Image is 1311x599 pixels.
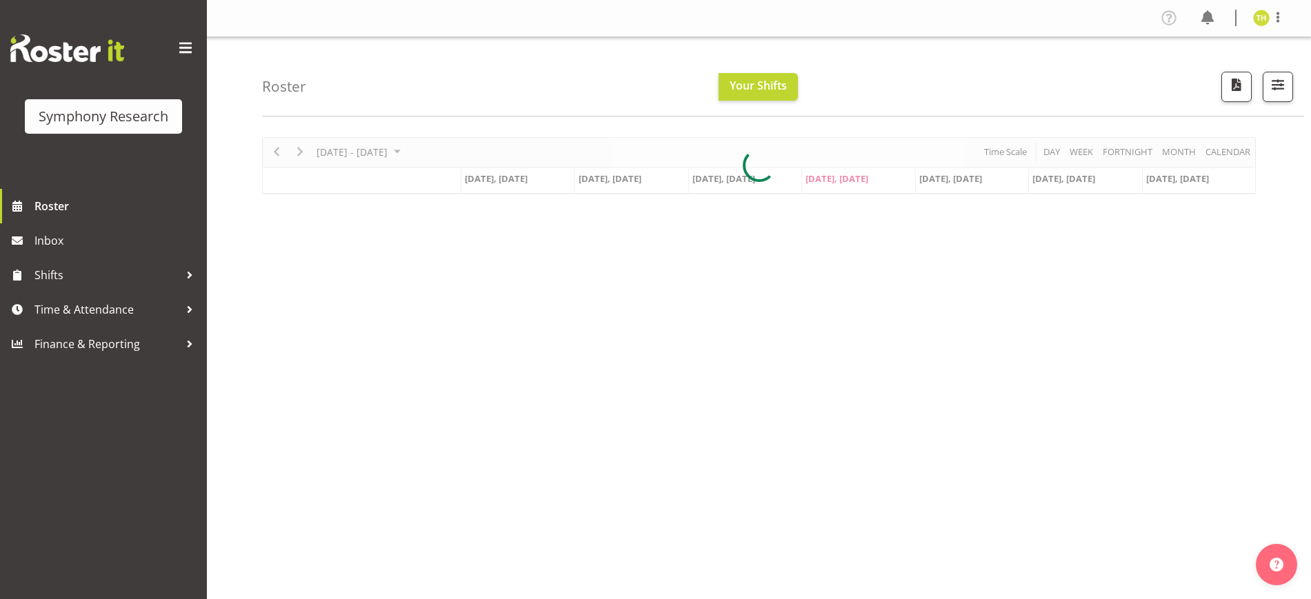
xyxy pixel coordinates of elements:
h4: Roster [262,79,306,94]
span: Time & Attendance [34,299,179,320]
button: Download a PDF of the roster according to the set date range. [1221,72,1252,102]
span: Your Shifts [730,78,787,93]
span: Roster [34,196,200,216]
img: Rosterit website logo [10,34,124,62]
span: Shifts [34,265,179,285]
span: Inbox [34,230,200,251]
div: Symphony Research [39,106,168,127]
img: tristan-healley11868.jpg [1253,10,1270,26]
button: Your Shifts [719,73,798,101]
button: Filter Shifts [1263,72,1293,102]
img: help-xxl-2.png [1270,558,1283,571]
span: Finance & Reporting [34,334,179,354]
